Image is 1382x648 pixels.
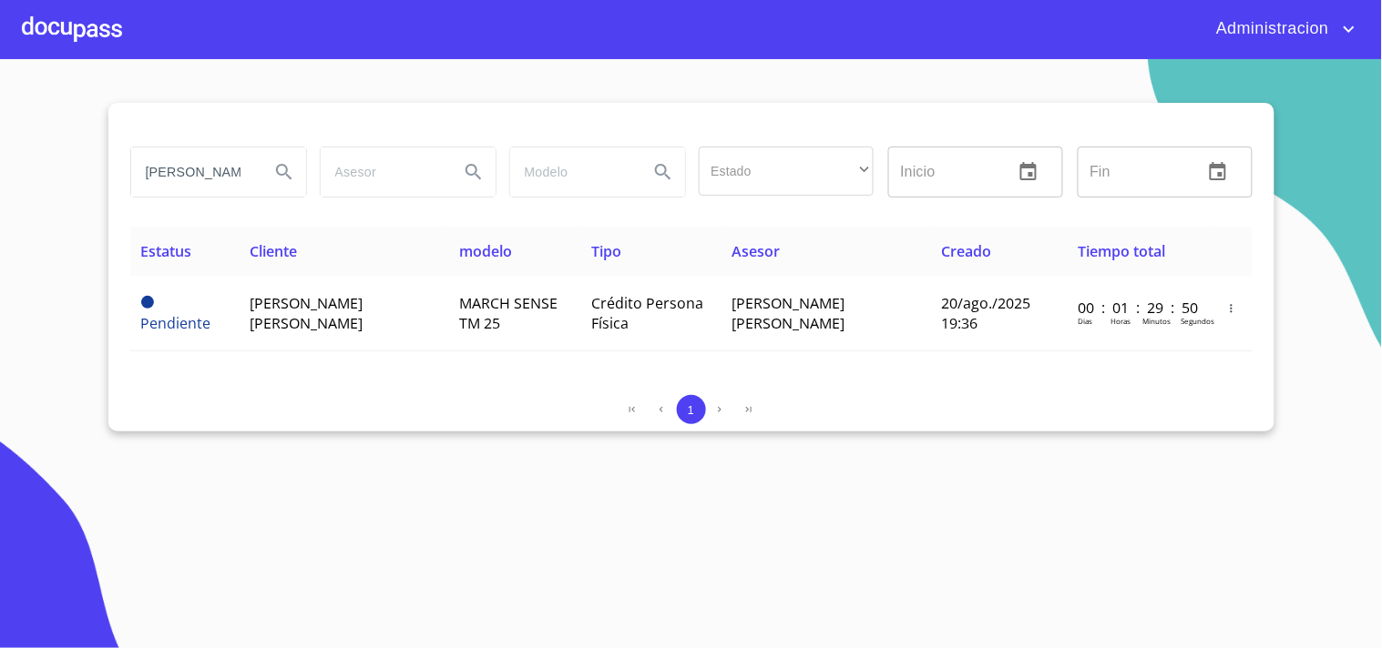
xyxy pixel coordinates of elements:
[321,147,445,197] input: search
[1078,241,1165,261] span: Tiempo total
[1203,15,1360,44] button: account of current user
[141,313,211,333] span: Pendiente
[141,241,192,261] span: Estatus
[591,293,703,333] span: Crédito Persona Física
[141,296,154,309] span: Pendiente
[688,403,694,417] span: 1
[941,241,991,261] span: Creado
[459,293,558,333] span: MARCH SENSE TM 25
[941,293,1030,333] span: 20/ago./2025 19:36
[732,241,780,261] span: Asesor
[1142,316,1171,326] p: Minutos
[641,150,685,194] button: Search
[732,293,845,333] span: [PERSON_NAME] [PERSON_NAME]
[131,147,255,197] input: search
[1203,15,1338,44] span: Administracion
[250,293,363,333] span: [PERSON_NAME] [PERSON_NAME]
[677,395,706,424] button: 1
[1111,316,1131,326] p: Horas
[1181,316,1214,326] p: Segundos
[452,150,496,194] button: Search
[510,147,634,197] input: search
[1078,316,1092,326] p: Dias
[262,150,306,194] button: Search
[699,147,874,196] div: ​
[591,241,621,261] span: Tipo
[459,241,512,261] span: modelo
[250,241,297,261] span: Cliente
[1078,298,1201,318] p: 00 : 01 : 29 : 50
